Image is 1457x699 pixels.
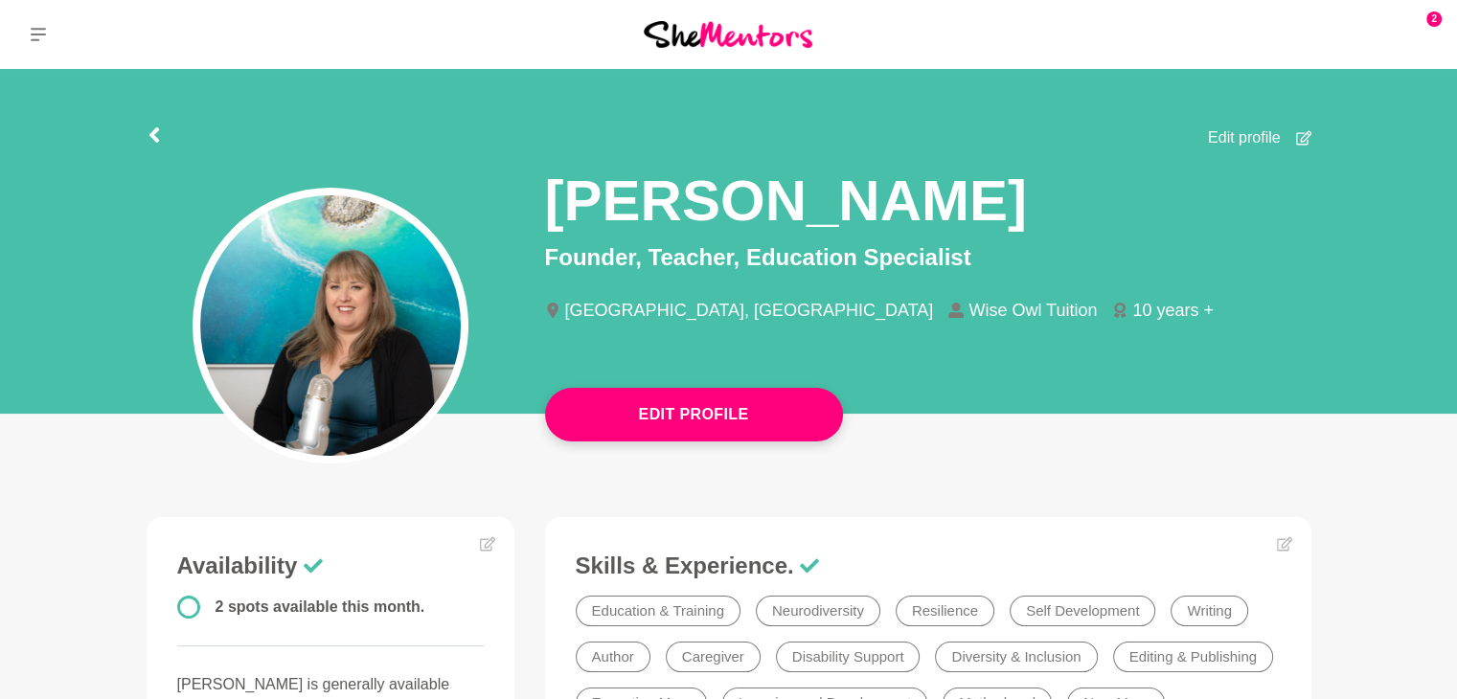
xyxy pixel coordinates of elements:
[545,165,1027,237] h1: [PERSON_NAME]
[644,21,812,47] img: She Mentors Logo
[576,552,1281,580] h3: Skills & Experience.
[948,302,1112,319] li: Wise Owl Tuition
[1426,11,1442,27] span: 2
[545,388,843,441] button: Edit Profile
[1112,302,1229,319] li: 10 years +
[545,302,949,319] li: [GEOGRAPHIC_DATA], [GEOGRAPHIC_DATA]
[177,552,484,580] h3: Availability
[216,598,425,615] span: 2 spots available this month.
[1388,11,1434,57] a: Emily Fogg2
[545,240,1311,275] p: Founder, Teacher, Education Specialist
[1208,126,1281,149] span: Edit profile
